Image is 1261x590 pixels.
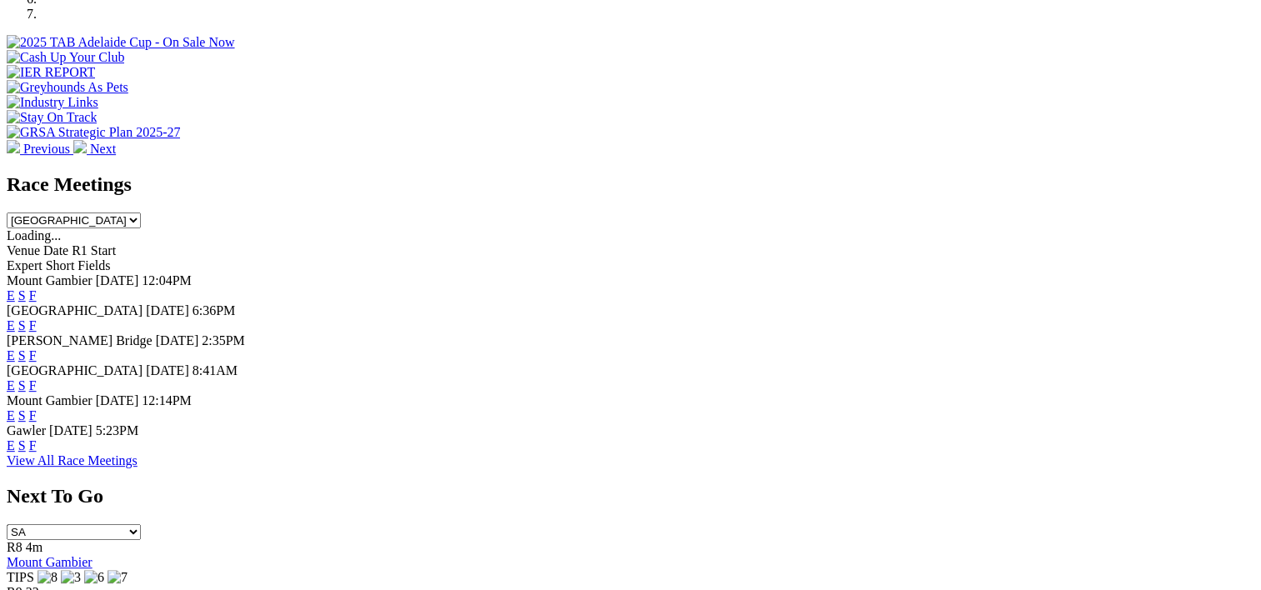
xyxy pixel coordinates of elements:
span: [GEOGRAPHIC_DATA] [7,363,143,377]
span: Gawler [7,423,46,437]
span: R1 Start [72,243,116,257]
span: Mount Gambier [7,273,93,287]
span: Fields [78,258,110,272]
span: Date [43,243,68,257]
a: View All Race Meetings [7,453,138,467]
span: TIPS [7,570,34,584]
span: 12:14PM [142,393,192,407]
img: 8 [38,570,58,585]
a: E [7,348,15,362]
span: [DATE] [96,393,139,407]
img: chevron-left-pager-white.svg [7,140,20,153]
img: 6 [84,570,104,585]
span: 2:35PM [202,333,245,347]
img: Greyhounds As Pets [7,80,128,95]
a: Next [73,142,116,156]
a: S [18,348,26,362]
a: F [29,318,37,332]
span: [DATE] [156,333,199,347]
a: E [7,438,15,452]
span: 12:04PM [142,273,192,287]
span: Venue [7,243,40,257]
img: chevron-right-pager-white.svg [73,140,87,153]
img: Stay On Track [7,110,97,125]
a: S [18,378,26,392]
a: F [29,378,37,392]
span: 6:36PM [193,303,236,317]
span: [DATE] [49,423,93,437]
img: IER REPORT [7,65,95,80]
span: [PERSON_NAME] Bridge [7,333,153,347]
a: F [29,288,37,302]
span: [DATE] [146,303,189,317]
a: S [18,408,26,422]
img: 3 [61,570,81,585]
a: F [29,438,37,452]
span: Previous [23,142,70,156]
img: 2025 TAB Adelaide Cup - On Sale Now [7,35,235,50]
span: [DATE] [146,363,189,377]
a: E [7,408,15,422]
span: Next [90,142,116,156]
a: S [18,318,26,332]
img: Industry Links [7,95,98,110]
a: E [7,378,15,392]
a: F [29,408,37,422]
img: 7 [108,570,128,585]
span: 4m [26,540,43,554]
span: Mount Gambier [7,393,93,407]
span: Loading... [7,228,61,242]
a: E [7,318,15,332]
span: Expert [7,258,43,272]
img: GRSA Strategic Plan 2025-27 [7,125,180,140]
span: 8:41AM [193,363,238,377]
a: F [29,348,37,362]
span: [DATE] [96,273,139,287]
a: Previous [7,142,73,156]
a: Mount Gambier [7,555,93,569]
span: 5:23PM [96,423,139,437]
img: Cash Up Your Club [7,50,124,65]
span: R8 [7,540,23,554]
a: S [18,288,26,302]
span: Short [46,258,75,272]
h2: Next To Go [7,485,1254,507]
a: S [18,438,26,452]
a: E [7,288,15,302]
h2: Race Meetings [7,173,1254,196]
span: [GEOGRAPHIC_DATA] [7,303,143,317]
